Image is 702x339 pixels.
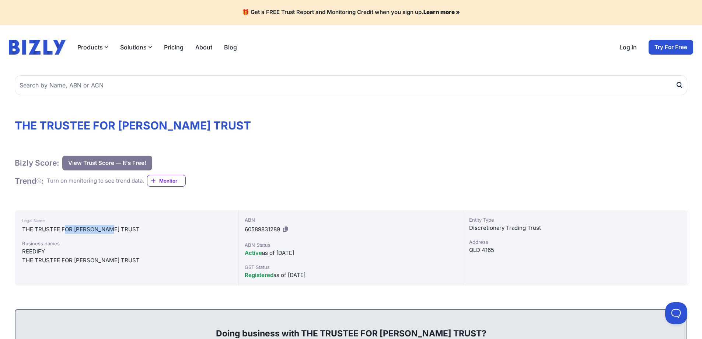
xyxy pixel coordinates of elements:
[224,43,237,52] a: Blog
[195,43,212,52] a: About
[164,43,184,52] a: Pricing
[159,177,185,184] span: Monitor
[245,249,457,257] div: as of [DATE]
[62,156,152,170] button: View Trust Score — It's Free!
[245,241,457,249] div: ABN Status
[245,263,457,271] div: GST Status
[245,216,457,224] div: ABN
[22,240,231,247] div: Business names
[22,216,231,225] div: Legal Name
[469,246,681,255] div: QLD 4165
[77,43,108,52] button: Products
[423,8,460,15] a: Learn more »
[15,176,44,186] h1: Trend :
[47,177,144,185] div: Turn on monitoring to see trend data.
[22,225,231,234] div: THE TRUSTEE FOR [PERSON_NAME] TRUST
[245,249,262,256] span: Active
[147,175,186,187] a: Monitor
[665,302,687,324] iframe: Toggle Customer Support
[619,43,637,52] a: Log in
[15,158,59,168] h1: Bizly Score:
[245,226,280,233] span: 60589831289
[649,40,693,55] a: Try For Free
[9,9,693,16] h4: 🎁 Get a FREE Trust Report and Monitoring Credit when you sign up.
[22,247,231,256] div: REEDIFY
[245,271,273,279] span: Registered
[15,119,687,132] h1: THE TRUSTEE FOR [PERSON_NAME] TRUST
[469,224,681,232] div: Discretionary Trading Trust
[120,43,152,52] button: Solutions
[469,238,681,246] div: Address
[245,271,457,280] div: as of [DATE]
[15,75,687,95] input: Search by Name, ABN or ACN
[22,256,231,265] div: THE TRUSTEE FOR [PERSON_NAME] TRUST
[469,216,681,224] div: Entity Type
